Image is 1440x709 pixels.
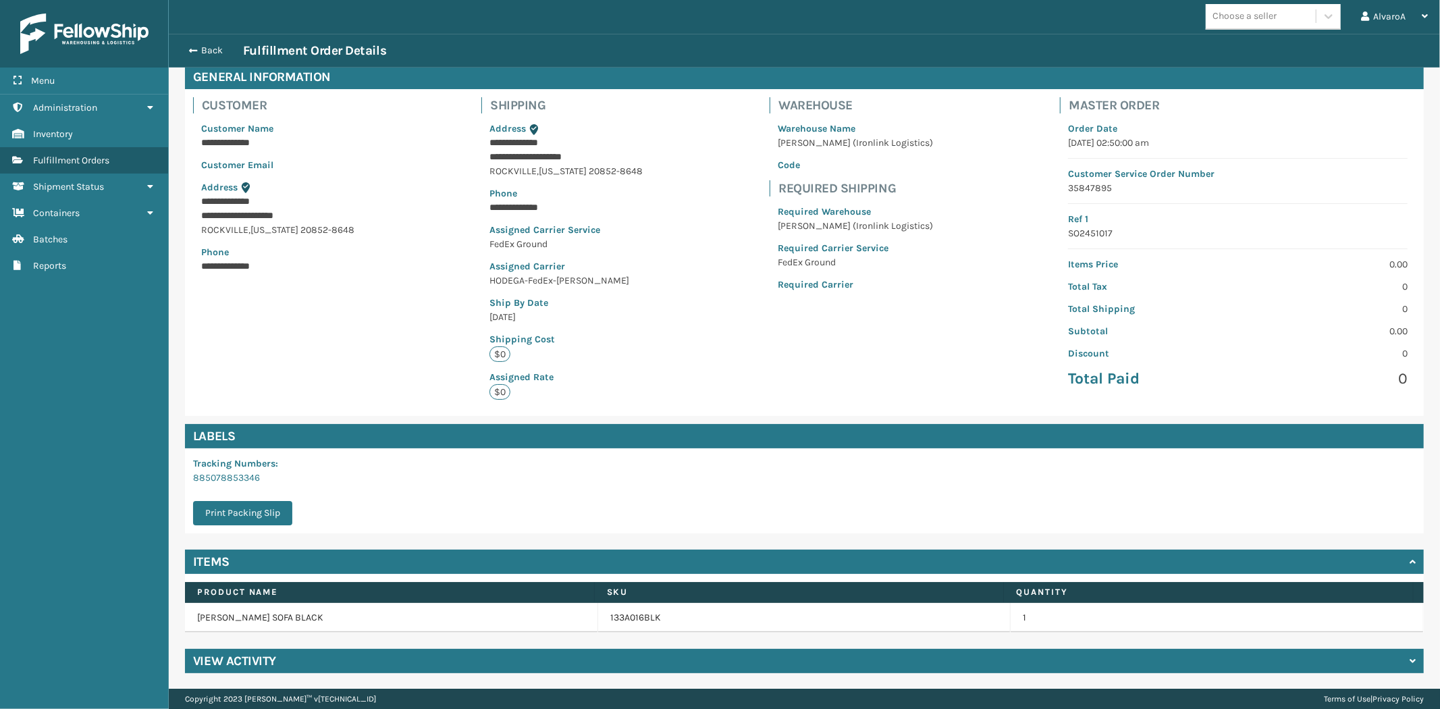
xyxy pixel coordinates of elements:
p: SO2451017 [1068,226,1408,240]
label: Quantity [1016,586,1401,598]
p: [DATE] [489,310,643,324]
p: Customer Service Order Number [1068,167,1408,181]
p: Required Warehouse [778,205,933,219]
p: Customer Name [201,122,354,136]
h4: Warehouse [778,97,941,113]
span: [US_STATE] [250,224,298,236]
span: Containers [33,207,80,219]
h4: Customer [202,97,363,113]
p: Order Date [1068,122,1408,136]
p: Assigned Carrier Service [489,223,643,237]
label: SKU [607,586,992,598]
div: Choose a seller [1212,9,1277,24]
span: Menu [31,75,55,86]
span: Batches [33,234,68,245]
span: ROCKVILLE [201,224,248,236]
p: Required Carrier [778,278,933,292]
p: Phone [201,245,354,259]
p: Ship By Date [489,296,643,310]
span: , [537,165,539,177]
span: 20852-8648 [300,224,354,236]
h3: Fulfillment Order Details [243,43,386,59]
span: Inventory [33,128,73,140]
p: Items Price [1068,257,1229,271]
span: Address [489,123,526,134]
a: 885078853346 [193,472,260,483]
p: Required Carrier Service [778,241,933,255]
p: Discount [1068,346,1229,361]
p: FedEx Ground [489,237,643,251]
span: Fulfillment Orders [33,155,109,166]
p: Assigned Carrier [489,259,643,273]
p: Copyright 2023 [PERSON_NAME]™ v [TECHNICAL_ID] [185,689,376,709]
td: 1 [1011,603,1424,633]
h4: Master Order [1069,97,1416,113]
span: , [248,224,250,236]
h4: Labels [185,424,1424,448]
p: 35847895 [1068,181,1408,195]
p: Customer Email [201,158,354,172]
span: Address [201,182,238,193]
span: Administration [33,102,97,113]
span: [US_STATE] [539,165,587,177]
p: Subtotal [1068,324,1229,338]
p: Warehouse Name [778,122,933,136]
h4: General Information [185,65,1424,89]
p: Phone [489,186,643,201]
p: Total Tax [1068,280,1229,294]
p: 0.00 [1246,324,1408,338]
h4: Required Shipping [778,180,941,196]
p: Assigned Rate [489,370,643,384]
p: FedEx Ground [778,255,933,269]
img: logo [20,14,149,54]
p: 0 [1246,280,1408,294]
span: ROCKVILLE [489,165,537,177]
span: Shipment Status [33,181,104,192]
p: Shipping Cost [489,332,643,346]
span: 20852-8648 [589,165,643,177]
td: [PERSON_NAME] SOFA BLACK [185,603,598,633]
a: Terms of Use [1324,694,1370,704]
p: [PERSON_NAME] (Ironlink Logistics) [778,136,933,150]
p: $0 [489,384,510,400]
p: [DATE] 02:50:00 am [1068,136,1408,150]
span: Tracking Numbers : [193,458,278,469]
a: Privacy Policy [1372,694,1424,704]
p: Code [778,158,933,172]
h4: View Activity [193,653,276,669]
p: 0 [1246,369,1408,389]
p: Total Shipping [1068,302,1229,316]
p: 0 [1246,302,1408,316]
label: Product Name [197,586,582,598]
a: 133A016BLK [610,611,661,625]
p: [PERSON_NAME] (Ironlink Logistics) [778,219,933,233]
p: Ref 1 [1068,212,1408,226]
h4: Shipping [490,97,651,113]
p: HODEGA-FedEx-[PERSON_NAME] [489,273,643,288]
h4: Items [193,554,230,570]
p: 0 [1246,346,1408,361]
div: | [1324,689,1424,709]
button: Back [181,45,243,57]
p: $0 [489,346,510,362]
p: 0.00 [1246,257,1408,271]
p: Total Paid [1068,369,1229,389]
span: Reports [33,260,66,271]
button: Print Packing Slip [193,501,292,525]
